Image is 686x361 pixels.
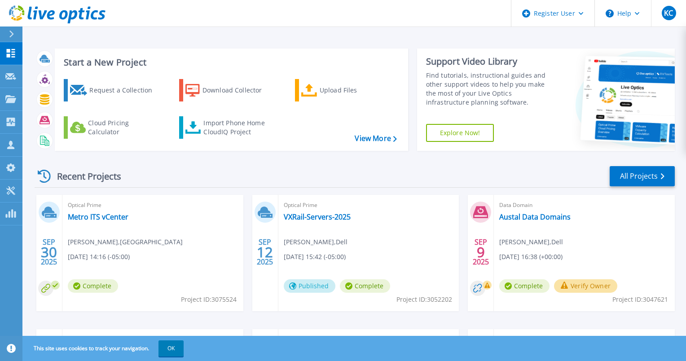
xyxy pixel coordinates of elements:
a: View More [355,134,396,143]
span: Complete [340,279,390,293]
button: Verify Owner [554,279,617,293]
div: Cloud Pricing Calculator [88,119,160,136]
div: Support Video Library [426,56,555,67]
div: SEP 2025 [40,236,57,269]
div: SEP 2025 [472,236,489,269]
span: 12 [257,248,273,256]
a: Upload Files [295,79,395,101]
span: Published [284,279,335,293]
span: Optical Prime [284,200,454,210]
a: Request a Collection [64,79,164,101]
span: Optical Prime [68,200,238,210]
span: Project ID: 3075524 [181,295,237,304]
span: Complete [499,279,550,293]
span: Data Domain [499,200,669,210]
div: Find tutorials, instructional guides and other support videos to help you make the most of your L... [426,71,555,107]
span: [DATE] 14:16 (-05:00) [68,252,130,262]
a: Metro ITS vCenter [68,212,128,221]
span: [PERSON_NAME] , Dell [499,237,563,247]
div: Import Phone Home CloudIQ Project [203,119,273,136]
div: Request a Collection [89,81,161,99]
span: Complete [68,279,118,293]
a: All Projects [610,166,675,186]
span: 9 [477,248,485,256]
a: Austal Data Domains [499,212,571,221]
span: This site uses cookies to track your navigation. [25,340,184,357]
button: OK [158,340,184,357]
span: [DATE] 15:42 (-05:00) [284,252,346,262]
span: Project ID: 3047621 [612,295,668,304]
span: [PERSON_NAME] , [GEOGRAPHIC_DATA] [68,237,183,247]
div: Recent Projects [35,165,133,187]
h3: Start a New Project [64,57,396,67]
span: Data Domain [68,335,238,344]
span: Project ID: 3052202 [396,295,452,304]
a: Cloud Pricing Calculator [64,116,164,139]
div: SEP 2025 [256,236,273,269]
span: 30 [41,248,57,256]
span: [DATE] 16:38 (+00:00) [499,252,563,262]
a: Download Collector [179,79,279,101]
a: VXRail-Servers-2025 [284,212,351,221]
span: Data Domain [499,335,669,344]
span: [PERSON_NAME] , Dell [284,237,347,247]
span: KC [664,9,673,17]
div: Download Collector [202,81,274,99]
a: Explore Now! [426,124,494,142]
span: Unity [284,335,454,344]
div: Upload Files [320,81,391,99]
